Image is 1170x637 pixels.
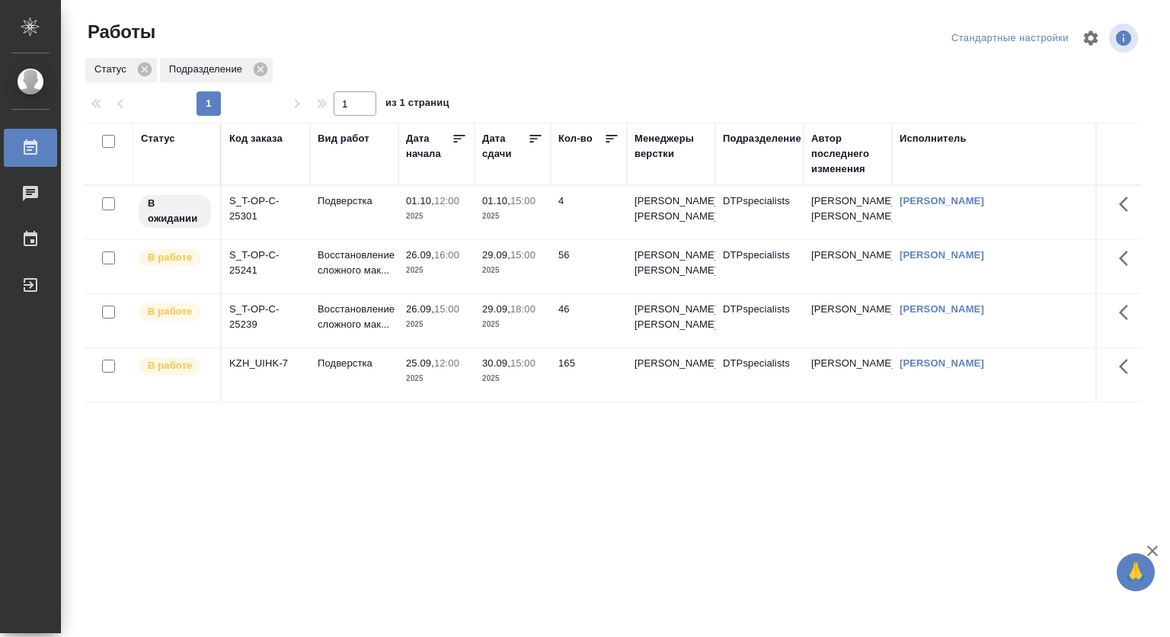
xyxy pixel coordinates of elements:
span: Посмотреть информацию [1109,24,1141,53]
p: Подверстка [318,356,391,371]
p: 01.10, [406,195,434,206]
p: [PERSON_NAME] [PERSON_NAME] [635,194,708,224]
span: Работы [84,20,155,44]
div: KZH_UIHK-7 [229,356,302,371]
td: [PERSON_NAME] [PERSON_NAME] [804,186,892,239]
p: 18:00 [510,303,535,315]
td: 4 [551,186,627,239]
div: Код заказа [229,131,283,146]
button: 🙏 [1117,553,1155,591]
p: [PERSON_NAME] [635,356,708,371]
p: [PERSON_NAME] [PERSON_NAME] [635,248,708,278]
td: 56 [551,240,627,293]
td: DTPspecialists [715,240,804,293]
p: 15:00 [510,357,535,369]
div: Автор последнего изменения [811,131,884,177]
p: 30.09, [482,357,510,369]
div: Статус [85,58,157,82]
p: Статус [94,62,132,77]
a: [PERSON_NAME] [900,357,984,369]
span: Настроить таблицу [1072,20,1109,56]
td: [PERSON_NAME] [804,294,892,347]
div: Исполнитель выполняет работу [137,248,213,268]
td: 46 [551,294,627,347]
p: 2025 [406,317,467,332]
p: 26.09, [406,249,434,261]
div: Вид работ [318,131,369,146]
div: Дата сдачи [482,131,528,162]
button: Здесь прячутся важные кнопки [1110,186,1146,222]
p: 26.09, [406,303,434,315]
td: DTPspecialists [715,186,804,239]
div: split button [948,27,1072,50]
p: [PERSON_NAME] [PERSON_NAME] [635,302,708,332]
p: 15:00 [510,249,535,261]
p: В работе [148,304,192,319]
p: 2025 [406,263,467,278]
div: Исполнитель назначен, приступать к работе пока рано [137,194,213,229]
div: Исполнитель выполняет работу [137,356,213,376]
p: 25.09, [406,357,434,369]
p: 2025 [482,317,543,332]
p: 15:00 [510,195,535,206]
p: 2025 [482,263,543,278]
p: Подразделение [169,62,248,77]
td: DTPspecialists [715,348,804,402]
p: Восстановление сложного мак... [318,248,391,278]
p: 29.09, [482,249,510,261]
button: Здесь прячутся важные кнопки [1110,294,1146,331]
p: 29.09, [482,303,510,315]
p: Подверстка [318,194,391,209]
div: Кол-во [558,131,593,146]
p: В работе [148,250,192,265]
td: [PERSON_NAME] [804,240,892,293]
div: Подразделение [723,131,801,146]
td: [PERSON_NAME] [804,348,892,402]
p: 2025 [482,209,543,224]
span: из 1 страниц [385,94,449,116]
div: Менеджеры верстки [635,131,708,162]
td: DTPspecialists [715,294,804,347]
div: S_T-OP-C-25241 [229,248,302,278]
p: 2025 [406,209,467,224]
p: В работе [148,358,192,373]
a: [PERSON_NAME] [900,303,984,315]
p: 12:00 [434,195,459,206]
p: 2025 [482,371,543,386]
p: 15:00 [434,303,459,315]
div: Исполнитель [900,131,967,146]
button: Здесь прячутся важные кнопки [1110,240,1146,277]
div: Дата начала [406,131,452,162]
p: 2025 [406,371,467,386]
p: 12:00 [434,357,459,369]
p: Восстановление сложного мак... [318,302,391,332]
div: Исполнитель выполняет работу [137,302,213,322]
div: Статус [141,131,175,146]
p: В ожидании [148,196,202,226]
p: 01.10, [482,195,510,206]
span: 🙏 [1123,556,1149,588]
p: 16:00 [434,249,459,261]
a: [PERSON_NAME] [900,249,984,261]
div: S_T-OP-C-25301 [229,194,302,224]
button: Здесь прячутся важные кнопки [1110,348,1146,385]
a: [PERSON_NAME] [900,195,984,206]
td: 165 [551,348,627,402]
div: S_T-OP-C-25239 [229,302,302,332]
div: Подразделение [160,58,273,82]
